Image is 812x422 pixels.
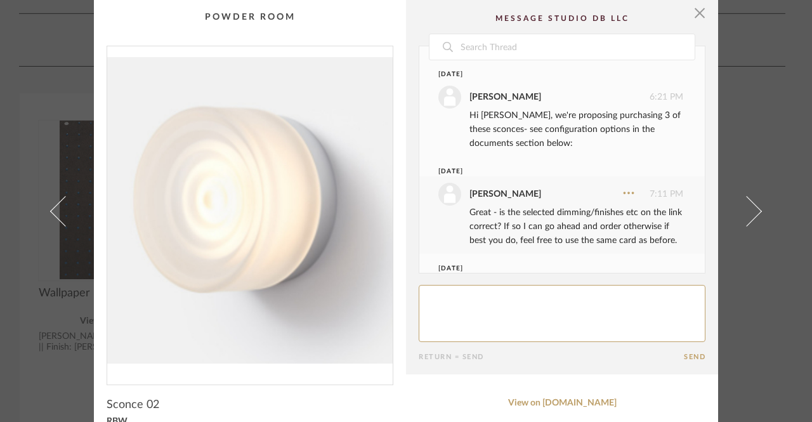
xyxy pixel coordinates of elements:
span: Sconce 02 [107,398,159,412]
div: 0 [107,46,393,374]
div: 6:21 PM [438,86,683,109]
input: Search Thread [459,34,695,60]
div: Hi [PERSON_NAME], we're proposing purchasing 3 of these sconces- see configuration options in the... [469,109,683,150]
div: [DATE] [438,70,660,79]
div: Return = Send [419,353,684,361]
div: [DATE] [438,264,660,274]
div: 7:11 PM [438,183,683,206]
div: Great - is the selected dimming/finishes etc on the link correct? If so I can go ahead and order ... [469,206,683,247]
a: View on [DOMAIN_NAME] [419,398,705,409]
img: cd221895-2ef3-4e5b-91cb-15c9f0f5d2e7_1000x1000.jpg [107,46,393,374]
div: [DATE] [438,167,660,176]
div: [PERSON_NAME] [469,90,541,104]
button: Send [684,353,705,361]
div: [PERSON_NAME] [469,187,541,201]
